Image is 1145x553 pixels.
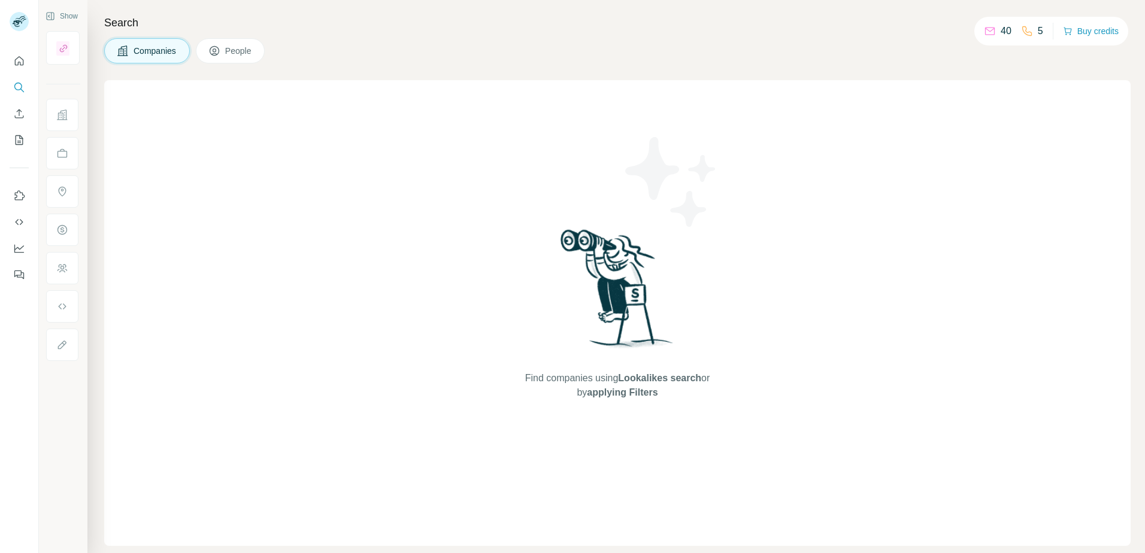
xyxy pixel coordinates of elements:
span: People [225,45,253,57]
button: Dashboard [10,238,29,259]
button: Use Surfe API [10,211,29,233]
button: Quick start [10,50,29,72]
p: 40 [1001,24,1011,38]
p: 5 [1038,24,1043,38]
span: Find companies using or by [522,371,713,400]
button: Show [37,7,86,25]
button: Feedback [10,264,29,285]
img: Surfe Illustration - Stars [617,128,725,236]
span: Lookalikes search [618,373,701,383]
button: Use Surfe on LinkedIn [10,185,29,206]
button: Search [10,77,29,98]
button: Buy credits [1063,23,1119,39]
button: My lists [10,129,29,151]
span: applying Filters [587,387,658,397]
span: Companies [134,45,177,57]
h4: Search [104,14,1131,31]
img: Surfe Illustration - Woman searching with binoculars [555,226,680,360]
button: Enrich CSV [10,103,29,124]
